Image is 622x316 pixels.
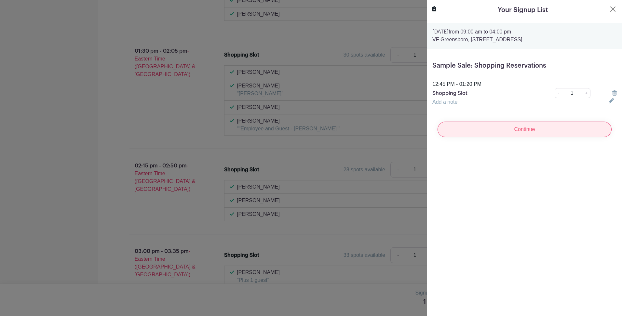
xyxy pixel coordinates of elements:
[432,62,617,70] h5: Sample Sale: Shopping Reservations
[432,36,617,44] p: VF Greensboro, [STREET_ADDRESS]
[428,80,621,88] div: 12:45 PM - 01:20 PM
[432,28,617,36] p: from 09:00 am to 04:00 pm
[609,5,617,13] button: Close
[432,89,537,97] p: Shopping Slot
[498,5,548,15] h5: Your Signup List
[438,122,612,137] input: Continue
[582,88,590,98] a: +
[432,29,449,34] strong: [DATE]
[432,99,457,105] a: Add a note
[555,88,562,98] a: -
